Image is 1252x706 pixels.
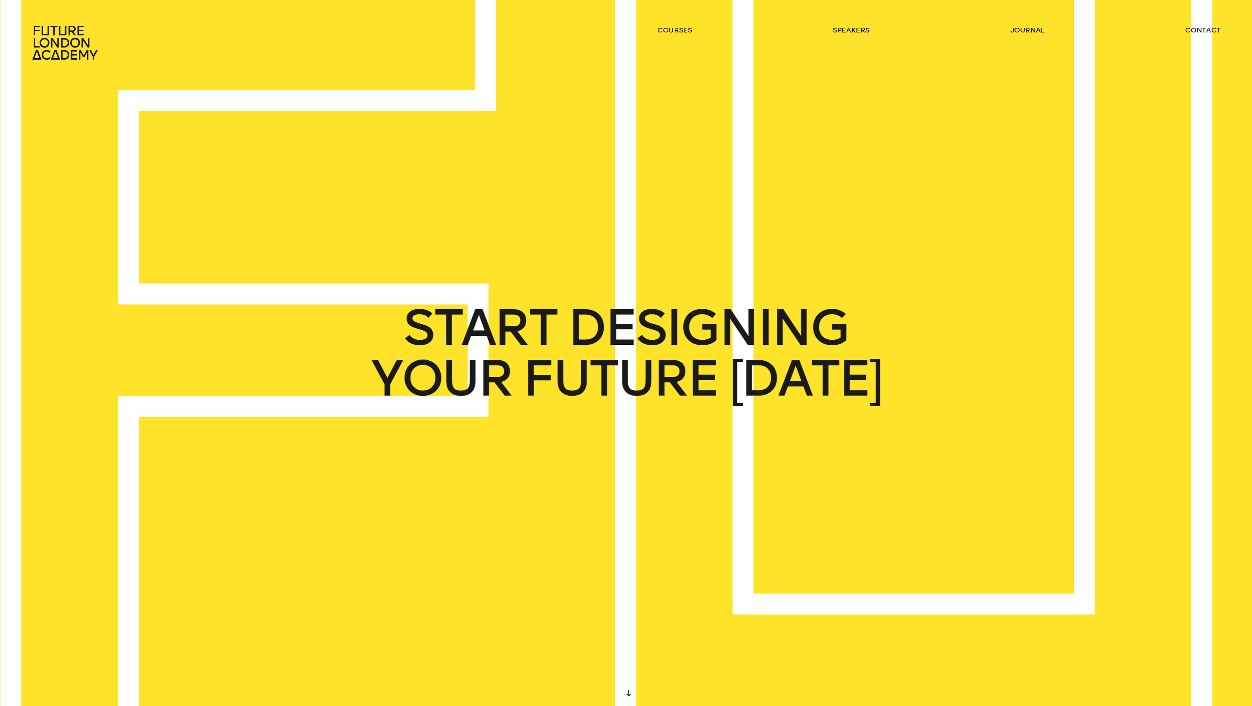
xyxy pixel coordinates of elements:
[523,353,719,404] span: FUTURE
[371,353,512,404] span: YOUR
[568,303,849,353] span: DESIGNING
[1185,25,1221,35] a: contact
[657,25,692,35] a: courses
[1010,25,1045,35] a: journal
[403,303,557,353] span: START
[729,353,881,404] span: [DATE]
[833,25,870,35] a: speakers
